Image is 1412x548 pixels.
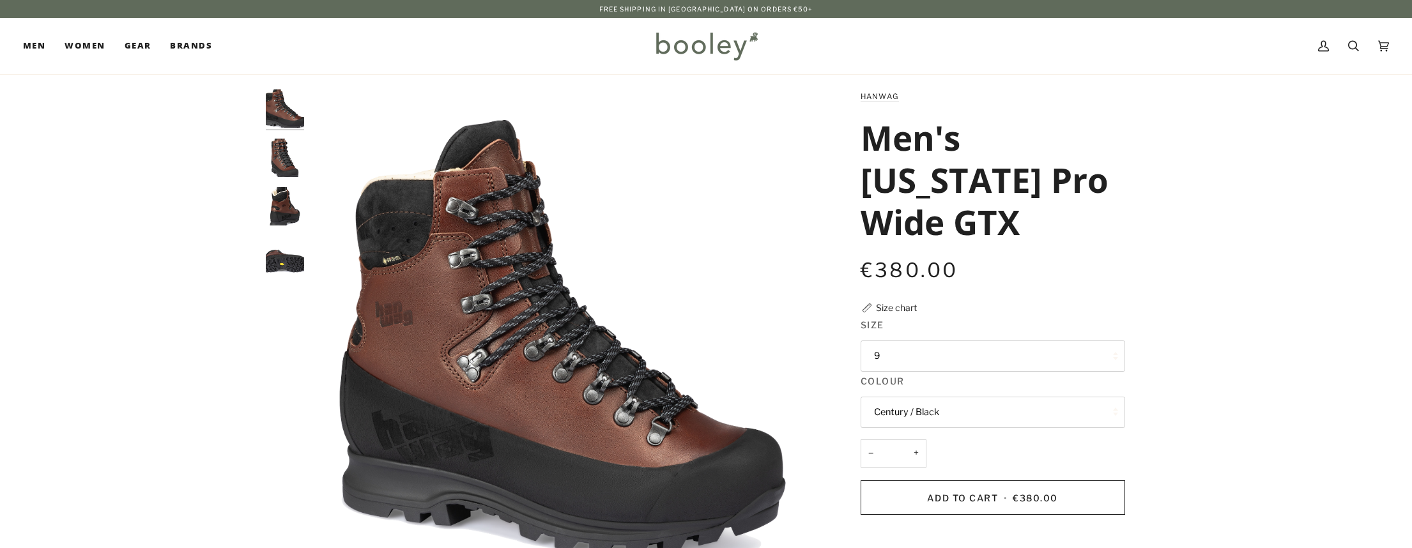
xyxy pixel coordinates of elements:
span: Women [65,40,105,52]
a: Hanwag [861,92,900,101]
span: Add to Cart [927,492,998,503]
input: Quantity [861,439,926,468]
span: • [1001,492,1010,503]
a: Brands [160,18,222,74]
span: Brands [170,40,212,52]
button: − [861,439,881,468]
button: + [906,439,926,468]
button: Add to Cart • €380.00 [861,480,1125,515]
span: Colour [861,374,905,388]
a: Women [55,18,114,74]
h1: Men's [US_STATE] Pro Wide GTX [861,116,1116,243]
span: €380.00 [861,258,958,282]
div: Size chart [876,301,917,314]
button: Century / Black [861,397,1125,428]
img: Hanwag Men's Alaska Pro Wide GTX - Booley Galway [266,187,304,225]
a: Gear [115,18,161,74]
img: Hanwag Men's Alaska Pro Wide GTX - Booley Galway [266,139,304,177]
a: Men [23,18,55,74]
button: 9 [861,340,1125,372]
img: Hanwag Men's Alaska Pro Wide GTX Century / Black - Booley Galway [266,89,304,128]
span: Men [23,40,45,52]
span: Gear [125,40,151,52]
img: Booley [650,27,762,65]
img: Hanwag Men's Alaska Pro Wide GTX - Booley Galway [266,236,304,275]
p: Free Shipping in [GEOGRAPHIC_DATA] on Orders €50+ [599,4,813,14]
span: Size [861,318,884,331]
span: €380.00 [1013,492,1058,503]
